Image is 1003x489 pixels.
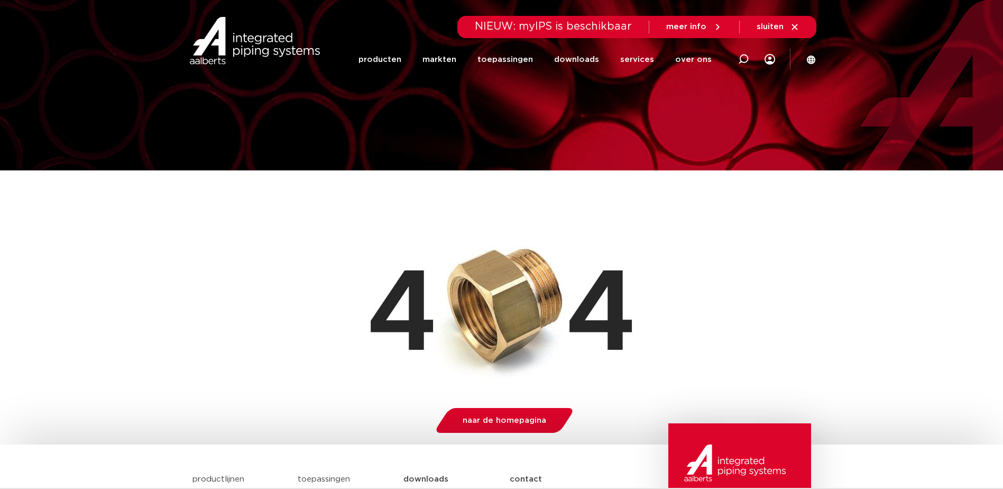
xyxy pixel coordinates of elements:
nav: Menu [358,39,712,80]
a: producten [358,39,401,80]
a: toepassingen [477,39,533,80]
a: sluiten [757,22,799,32]
h1: Pagina niet gevonden [192,176,811,210]
a: markten [422,39,456,80]
a: toepassingen [298,475,350,483]
a: naar de homepagina [433,408,575,433]
a: services [620,39,654,80]
span: NIEUW: myIPS is beschikbaar [475,21,632,32]
span: sluiten [757,23,784,31]
span: meer info [666,23,706,31]
a: over ons [675,39,712,80]
a: productlijnen [192,475,244,483]
a: downloads [554,39,599,80]
span: naar de homepagina [463,416,546,424]
a: meer info [666,22,722,32]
